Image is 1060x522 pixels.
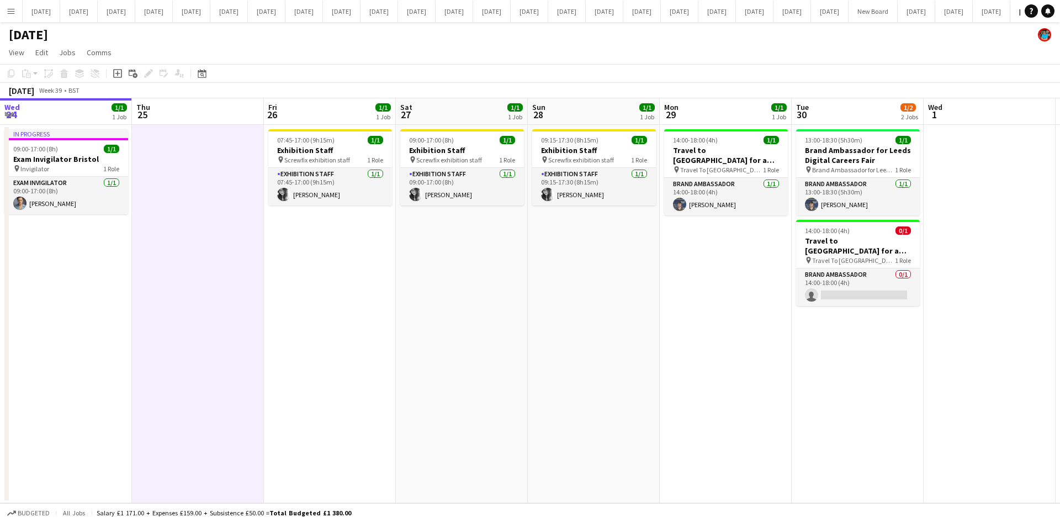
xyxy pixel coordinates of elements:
[368,136,383,144] span: 1/1
[4,177,128,214] app-card-role: Exam Invigilator1/109:00-17:00 (8h)[PERSON_NAME]
[23,1,60,22] button: [DATE]
[323,1,361,22] button: [DATE]
[849,1,898,22] button: New Board
[507,103,523,112] span: 1/1
[284,156,350,164] span: Screwfix exhibition staff
[400,102,412,112] span: Sat
[811,1,849,22] button: [DATE]
[532,129,656,205] app-job-card: 09:15-17:30 (8h15m)1/1Exhibition Staff Screwfix exhibition staff1 RoleExhibition Staff1/109:15-17...
[248,1,285,22] button: [DATE]
[268,129,392,205] app-job-card: 07:45-17:00 (9h15m)1/1Exhibition Staff Screwfix exhibition staff1 RoleExhibition Staff1/107:45-17...
[662,108,679,121] span: 29
[664,129,788,215] app-job-card: 14:00-18:00 (4h)1/1Travel to [GEOGRAPHIC_DATA] for a recruitment fair on [DATE] Travel To [GEOGRA...
[499,156,515,164] span: 1 Role
[82,45,116,60] a: Comms
[55,45,80,60] a: Jobs
[104,145,119,153] span: 1/1
[97,509,351,517] div: Salary £1 171.00 + Expenses £159.00 + Subsistence £50.00 =
[900,103,916,112] span: 1/2
[210,1,248,22] button: [DATE]
[805,226,850,235] span: 14:00-18:00 (4h)
[532,168,656,205] app-card-role: Exhibition Staff1/109:15-17:30 (8h15m)[PERSON_NAME]
[473,1,511,22] button: [DATE]
[375,103,391,112] span: 1/1
[9,48,24,57] span: View
[112,103,127,112] span: 1/1
[4,45,29,60] a: View
[4,129,128,214] app-job-card: In progress09:00-17:00 (8h)1/1Exam Invigilator Bristol Invigilator1 RoleExam Invigilator1/109:00-...
[796,268,920,306] app-card-role: Brand Ambassador0/114:00-18:00 (4h)
[68,86,79,94] div: BST
[898,1,935,22] button: [DATE]
[135,1,173,22] button: [DATE]
[548,156,614,164] span: Screwfix exhibition staff
[796,236,920,256] h3: Travel to [GEOGRAPHIC_DATA] for a recruitment fair on [DATE]
[631,156,647,164] span: 1 Role
[61,509,87,517] span: All jobs
[400,145,524,155] h3: Exhibition Staff
[400,168,524,205] app-card-role: Exhibition Staff1/109:00-17:00 (8h)[PERSON_NAME]
[772,113,786,121] div: 1 Job
[796,102,809,112] span: Tue
[277,136,335,144] span: 07:45-17:00 (9h15m)
[267,108,277,121] span: 26
[98,1,135,22] button: [DATE]
[895,226,911,235] span: 0/1
[13,145,58,153] span: 09:00-17:00 (8h)
[136,102,150,112] span: Thu
[20,165,49,173] span: Invigilator
[416,156,482,164] span: Screwfix exhibition staff
[31,45,52,60] a: Edit
[508,113,522,121] div: 1 Job
[35,48,48,57] span: Edit
[367,156,383,164] span: 1 Role
[664,145,788,165] h3: Travel to [GEOGRAPHIC_DATA] for a recruitment fair on [DATE]
[796,220,920,306] app-job-card: 14:00-18:00 (4h)0/1Travel to [GEOGRAPHIC_DATA] for a recruitment fair on [DATE] Travel To [GEOGRA...
[532,145,656,155] h3: Exhibition Staff
[6,507,51,519] button: Budgeted
[632,136,647,144] span: 1/1
[548,1,586,22] button: [DATE]
[623,1,661,22] button: [DATE]
[269,509,351,517] span: Total Budgeted £1 380.00
[928,102,942,112] span: Wed
[268,145,392,155] h3: Exhibition Staff
[436,1,473,22] button: [DATE]
[36,86,64,94] span: Week 39
[87,48,112,57] span: Comms
[1010,1,1048,22] button: [DATE]
[895,256,911,265] span: 1 Role
[500,136,515,144] span: 1/1
[736,1,773,22] button: [DATE]
[268,168,392,205] app-card-role: Exhibition Staff1/107:45-17:00 (9h15m)[PERSON_NAME]
[361,1,398,22] button: [DATE]
[664,178,788,215] app-card-role: Brand Ambassador1/114:00-18:00 (4h)[PERSON_NAME]
[4,129,128,138] div: In progress
[673,136,718,144] span: 14:00-18:00 (4h)
[285,1,323,22] button: [DATE]
[805,136,862,144] span: 13:00-18:30 (5h30m)
[698,1,736,22] button: [DATE]
[541,136,598,144] span: 09:15-17:30 (8h15m)
[409,136,454,144] span: 09:00-17:00 (8h)
[586,1,623,22] button: [DATE]
[639,103,655,112] span: 1/1
[103,165,119,173] span: 1 Role
[794,108,809,121] span: 30
[773,1,811,22] button: [DATE]
[973,1,1010,22] button: [DATE]
[511,1,548,22] button: [DATE]
[895,166,911,174] span: 1 Role
[764,136,779,144] span: 1/1
[59,48,76,57] span: Jobs
[400,129,524,205] app-job-card: 09:00-17:00 (8h)1/1Exhibition Staff Screwfix exhibition staff1 RoleExhibition Staff1/109:00-17:00...
[532,102,545,112] span: Sun
[173,1,210,22] button: [DATE]
[112,113,126,121] div: 1 Job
